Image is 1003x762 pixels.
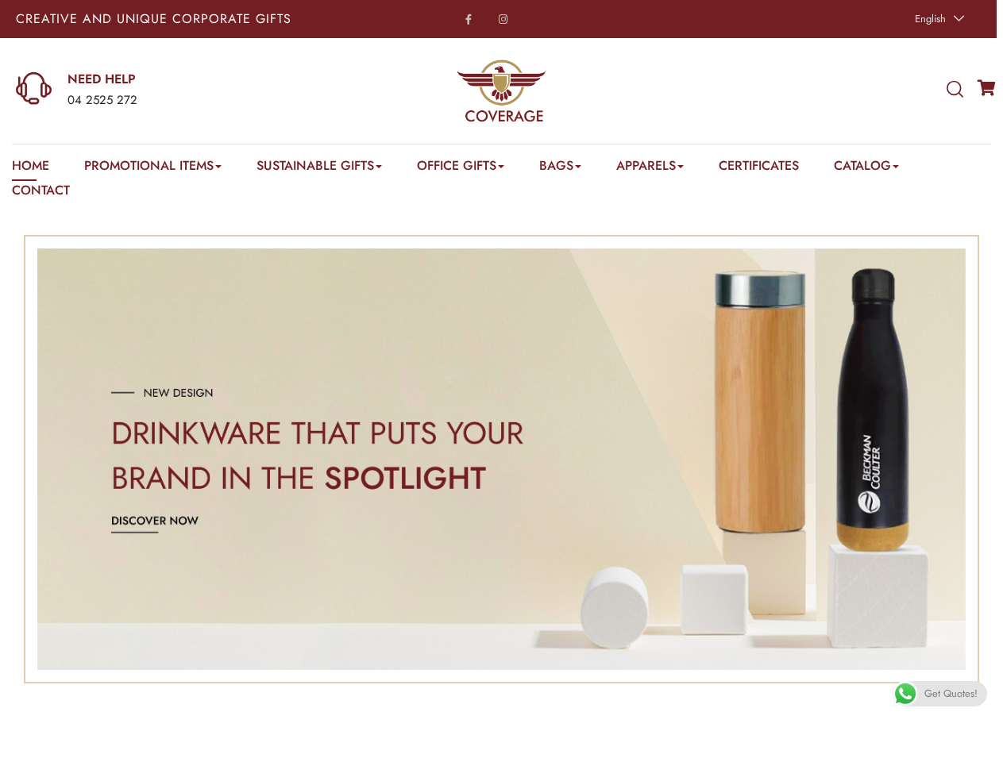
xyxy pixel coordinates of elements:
span: English [915,11,946,26]
a: English [907,8,968,30]
img: 1 [37,248,966,671]
a: Office Gifts [417,156,504,181]
div: Image Carousel [37,248,966,671]
p: Creative and Unique Corporate Gifts [16,13,393,25]
a: Contact [12,181,70,206]
a: Sustainable Gifts [257,156,382,181]
a: Promotional Items [84,156,222,181]
div: 04 2525 272 [68,90,326,111]
a: Certificates [719,156,799,181]
a: Bags [539,156,581,181]
a: Catalog [834,156,899,181]
a: Home [12,156,49,181]
span: Get Quotes! [924,681,978,706]
a: NEED HELP [68,71,326,88]
a: Apparels [616,156,684,181]
div: 1 / 3 [37,248,966,671]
